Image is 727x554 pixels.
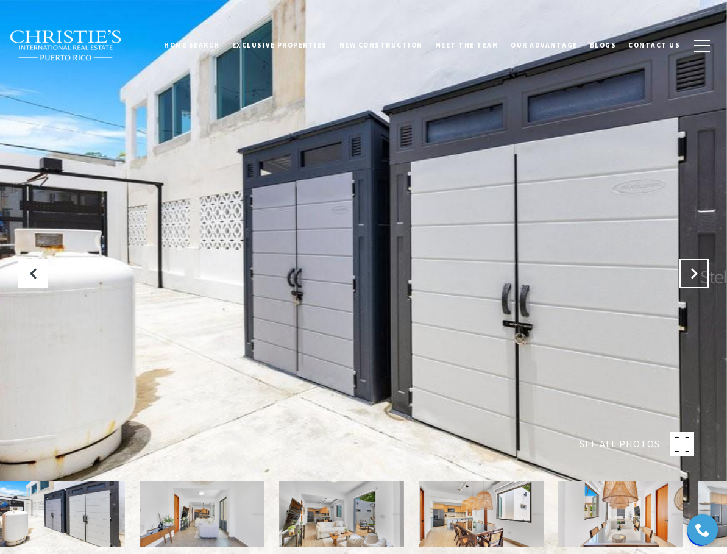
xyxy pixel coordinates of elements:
[429,30,505,60] a: Meet the Team
[158,30,226,60] a: Home Search
[339,41,423,49] span: New Construction
[232,41,327,49] span: Exclusive Properties
[584,30,623,60] a: Blogs
[580,436,660,452] span: SEE ALL PHOTOS
[511,41,578,49] span: Our Advantage
[558,481,683,547] img: 1902 CALLE CACIQUE
[9,30,122,62] img: Christie's International Real Estate black text logo
[18,259,48,288] button: Previous Slide
[505,30,584,60] a: Our Advantage
[279,481,404,547] img: 1902 CALLE CACIQUE
[333,30,429,60] a: New Construction
[140,481,264,547] img: 1902 CALLE CACIQUE
[686,28,718,63] button: button
[590,41,617,49] span: Blogs
[226,30,333,60] a: Exclusive Properties
[679,259,709,288] button: Next Slide
[419,481,544,547] img: 1902 CALLE CACIQUE
[628,41,680,49] span: Contact Us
